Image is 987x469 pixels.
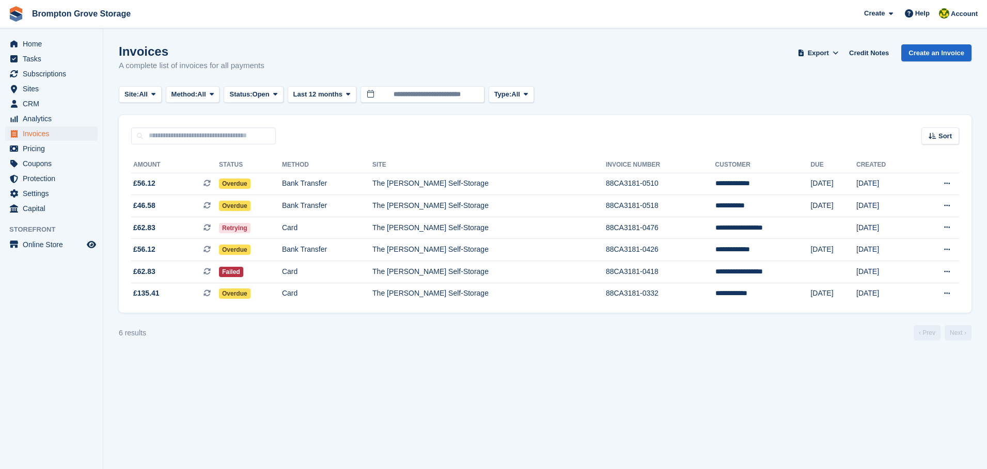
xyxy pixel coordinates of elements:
td: 88CA3181-0476 [606,217,715,239]
span: All [197,89,206,100]
span: Export [808,48,829,58]
a: menu [5,96,98,111]
span: Failed [219,267,243,277]
td: Bank Transfer [282,239,372,261]
a: menu [5,201,98,216]
span: Capital [23,201,85,216]
td: [DATE] [856,239,916,261]
td: [DATE] [856,261,916,283]
th: Invoice Number [606,157,715,173]
h1: Invoices [119,44,264,58]
td: 88CA3181-0510 [606,173,715,195]
span: Settings [23,186,85,201]
span: Create [864,8,885,19]
td: The [PERSON_NAME] Self-Storage [372,239,606,261]
a: menu [5,156,98,171]
a: menu [5,171,98,186]
span: Account [951,9,978,19]
td: [DATE] [810,283,856,304]
span: Pricing [23,141,85,156]
a: menu [5,237,98,252]
span: Overdue [219,179,250,189]
th: Site [372,157,606,173]
span: £135.41 [133,288,160,299]
img: stora-icon-8386f47178a22dfd0bd8f6a31ec36ba5ce8667c1dd55bd0f319d3a0aa187defe.svg [8,6,24,22]
span: Invoices [23,126,85,141]
span: Coupons [23,156,85,171]
button: Type: All [489,86,534,103]
td: [DATE] [810,173,856,195]
span: Status: [229,89,252,100]
span: Tasks [23,52,85,66]
a: Preview store [85,238,98,251]
a: menu [5,37,98,51]
th: Method [282,157,372,173]
a: Previous [914,325,941,341]
td: Card [282,217,372,239]
td: [DATE] [856,283,916,304]
span: Last 12 months [293,89,342,100]
span: Sort [938,131,952,141]
td: The [PERSON_NAME] Self-Storage [372,195,606,217]
span: Open [253,89,270,100]
a: menu [5,52,98,66]
th: Status [219,157,282,173]
div: 6 results [119,328,146,338]
td: [DATE] [810,239,856,261]
td: Card [282,283,372,304]
a: Create an Invoice [901,44,972,61]
span: Subscriptions [23,67,85,81]
span: Home [23,37,85,51]
a: menu [5,186,98,201]
th: Due [810,157,856,173]
td: 88CA3181-0418 [606,261,715,283]
span: Storefront [9,224,103,235]
a: menu [5,126,98,141]
a: menu [5,82,98,96]
a: Next [945,325,972,341]
td: 88CA3181-0332 [606,283,715,304]
td: [DATE] [810,195,856,217]
a: menu [5,67,98,81]
button: Last 12 months [288,86,356,103]
td: 88CA3181-0426 [606,239,715,261]
td: Card [282,261,372,283]
span: Help [915,8,930,19]
span: CRM [23,96,85,111]
a: Brompton Grove Storage [28,5,135,22]
td: [DATE] [856,217,916,239]
th: Customer [715,157,811,173]
td: 88CA3181-0518 [606,195,715,217]
span: £56.12 [133,178,155,189]
td: Bank Transfer [282,195,372,217]
span: £62.83 [133,266,155,277]
img: Marie Cavalier [939,8,949,19]
span: Overdue [219,288,250,299]
nav: Page [912,325,974,341]
span: Online Store [23,237,85,252]
a: Credit Notes [845,44,893,61]
td: The [PERSON_NAME] Self-Storage [372,217,606,239]
button: Export [795,44,841,61]
span: £62.83 [133,222,155,233]
span: £46.58 [133,200,155,211]
span: Overdue [219,201,250,211]
a: menu [5,111,98,126]
span: All [139,89,148,100]
td: The [PERSON_NAME] Self-Storage [372,173,606,195]
th: Amount [131,157,219,173]
p: A complete list of invoices for all payments [119,60,264,72]
span: Sites [23,82,85,96]
button: Site: All [119,86,162,103]
span: Site: [124,89,139,100]
span: All [511,89,520,100]
span: £56.12 [133,244,155,255]
th: Created [856,157,916,173]
td: [DATE] [856,195,916,217]
span: Protection [23,171,85,186]
span: Retrying [219,223,250,233]
a: menu [5,141,98,156]
span: Analytics [23,111,85,126]
button: Status: Open [224,86,283,103]
td: The [PERSON_NAME] Self-Storage [372,261,606,283]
